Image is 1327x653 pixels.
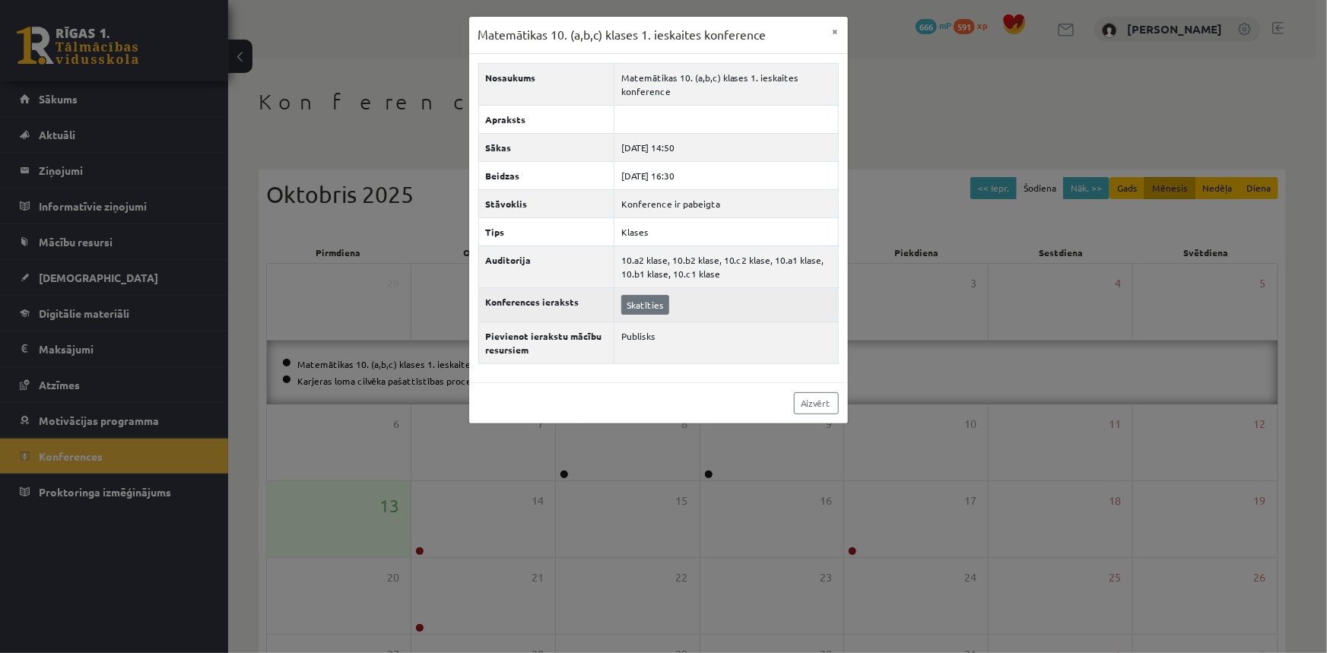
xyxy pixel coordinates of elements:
[478,217,614,246] th: Tips
[614,189,838,217] td: Konference ir pabeigta
[478,105,614,133] th: Apraksts
[478,189,614,217] th: Stāvoklis
[478,246,614,287] th: Auditorija
[614,161,838,189] td: [DATE] 16:30
[614,246,838,287] td: 10.a2 klase, 10.b2 klase, 10.c2 klase, 10.a1 klase, 10.b1 klase, 10.c1 klase
[614,133,838,161] td: [DATE] 14:50
[614,217,838,246] td: Klases
[614,322,838,363] td: Publisks
[621,295,669,315] a: Skatīties
[824,17,848,46] button: ×
[478,133,614,161] th: Sākas
[478,63,614,105] th: Nosaukums
[478,26,767,44] h3: Matemātikas 10. (a,b,c) klases 1. ieskaites konference
[614,63,838,105] td: Matemātikas 10. (a,b,c) klases 1. ieskaites konference
[478,161,614,189] th: Beidzas
[794,392,839,414] a: Aizvērt
[478,322,614,363] th: Pievienot ierakstu mācību resursiem
[478,287,614,322] th: Konferences ieraksts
